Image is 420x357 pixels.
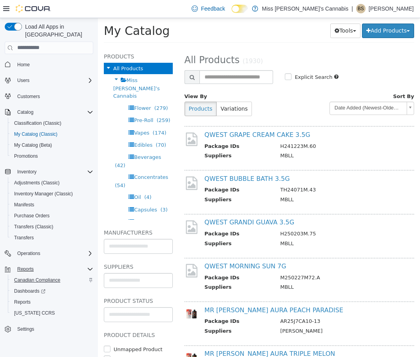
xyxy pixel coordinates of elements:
button: Adjustments (Classic) [8,177,96,188]
span: Adjustments (Classic) [14,180,60,186]
a: Classification (Classic) [11,118,65,128]
div: Brindervir Singh [356,4,366,13]
td: MBLL [176,265,316,275]
a: Feedback [188,1,228,16]
span: (70) [58,124,68,130]
span: Inventory Manager (Classic) [11,189,93,199]
span: My Catalog [6,6,72,20]
th: Suppliers [107,134,176,144]
span: Purchase Orders [11,211,93,220]
button: Transfers [8,232,96,243]
span: Canadian Compliance [11,275,93,285]
span: Transfers [14,235,34,241]
a: My Catalog (Beta) [11,140,55,150]
td: H241223M.60 [176,124,316,134]
span: (42) [17,144,27,150]
span: Flower [36,87,53,93]
th: Package IDs [107,124,176,134]
img: Cova [16,5,51,13]
button: Add Products [264,5,316,20]
span: Promotions [11,151,93,161]
a: My Catalog (Classic) [11,129,61,139]
td: MBLL [176,134,316,144]
p: Miss [PERSON_NAME]’s Cannabis [262,4,349,13]
button: Classification (Classic) [8,118,96,129]
span: (5) [60,201,67,207]
span: Vapes [36,112,51,118]
a: QWEST GRAPE CREAM CAKE 3.5G [107,113,212,120]
button: Purchase Orders [8,210,96,221]
small: (1930) [145,40,165,47]
span: Inventory [17,169,36,175]
th: Package IDs [107,212,176,222]
span: Transfers [11,233,93,242]
span: Reports [11,297,93,307]
span: Settings [14,324,93,334]
button: Operations [2,248,96,259]
span: Manifests [11,200,93,209]
span: Concentrates [36,156,70,162]
p: | [351,4,353,13]
button: Operations [14,249,43,258]
span: My Catalog (Beta) [11,140,93,150]
span: (259) [59,99,72,105]
img: missing-image.png [87,157,101,173]
span: Topicals [36,201,56,207]
button: Promotions [8,151,96,162]
span: Reports [14,264,93,274]
th: Package IDs [107,256,176,266]
img: missing-image.png [87,245,101,260]
span: My Catalog (Beta) [14,142,52,148]
button: Manifests [8,199,96,210]
label: Explicit Search [195,55,234,63]
span: Classification (Classic) [14,120,62,126]
h5: Suppliers [6,244,75,253]
td: TH24071M.43 [176,168,316,178]
span: Catalog [17,109,33,115]
a: Reports [11,297,34,307]
label: Available by Dropship [14,337,71,345]
button: Transfers (Classic) [8,221,96,232]
span: Operations [14,249,93,258]
span: Operations [17,250,40,257]
a: Dashboards [11,286,49,296]
h5: Products [6,34,75,43]
a: Transfers [11,233,37,242]
span: Catalog [14,107,93,117]
span: Promotions [14,153,38,159]
p: [PERSON_NAME] [369,4,414,13]
span: Adjustments (Classic) [11,178,93,188]
span: BS [358,4,364,13]
span: Miss [PERSON_NAME]’s Cannabis [15,59,62,81]
td: MBLL [176,222,316,231]
button: Users [14,76,33,85]
a: [US_STATE] CCRS [11,308,58,318]
a: Customers [14,92,43,101]
span: Classification (Classic) [11,118,93,128]
button: Canadian Compliance [8,275,96,286]
button: Products [87,84,119,98]
span: (4) [46,176,53,182]
span: Purchase Orders [14,213,50,219]
th: Suppliers [107,265,176,275]
span: Beverages [36,136,63,142]
button: My Catalog (Beta) [8,140,96,151]
span: Capsules [36,189,59,195]
th: Suppliers [107,309,176,319]
a: MR [PERSON_NAME] AURA PEACH PARADISE [107,288,245,296]
td: AR25J7CA10-13 [176,299,316,309]
nav: Complex example [5,56,93,355]
img: missing-image.png [87,113,101,129]
img: missing-image.png [87,201,101,217]
span: (3) [62,189,69,195]
span: Washington CCRS [11,308,93,318]
span: Users [14,76,93,85]
span: Reports [14,299,31,305]
span: View By [87,75,109,81]
span: Manifests [14,202,34,208]
a: Inventory Manager (Classic) [11,189,76,199]
span: Feedback [201,5,225,13]
span: Customers [14,91,93,101]
button: Catalog [14,107,36,117]
a: QWEST BUBBLE BATH 3.5G [107,157,192,164]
